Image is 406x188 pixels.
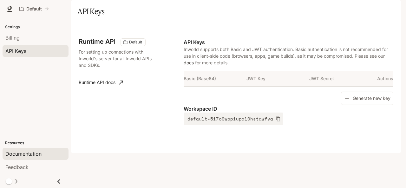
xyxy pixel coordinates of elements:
[309,71,372,86] th: JWT Secret
[372,71,393,86] th: Actions
[246,71,309,86] th: JWT Key
[127,39,145,45] span: Default
[79,49,154,68] p: For setting up connections with Inworld's server for all Inworld APIs and SDKs.
[341,92,393,105] button: Generate new key
[121,38,146,46] div: These keys will apply to your current workspace only
[16,3,52,15] button: All workspaces
[184,105,393,113] p: Workspace ID
[184,38,393,46] p: API Keys
[76,76,126,89] a: Runtime API docs
[184,60,194,65] a: docs
[184,113,283,125] button: default-5i7o9wppiupa10hstawfva
[77,5,104,18] h1: API Keys
[184,71,246,86] th: Basic (Base64)
[79,38,115,45] h3: Runtime API
[184,46,393,66] p: Inworld supports both Basic and JWT authentication. Basic authentication is not recommended for u...
[26,6,42,12] p: Default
